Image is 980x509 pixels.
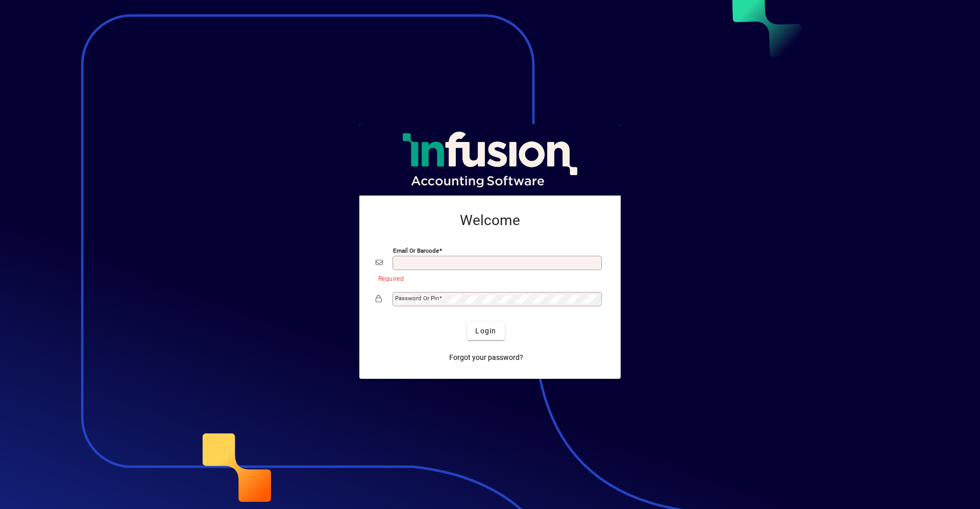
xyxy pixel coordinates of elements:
[445,348,527,367] a: Forgot your password?
[376,212,604,229] h2: Welcome
[467,322,504,340] button: Login
[395,295,439,302] mat-label: Password or Pin
[449,352,523,363] span: Forgot your password?
[475,326,496,336] span: Login
[378,273,596,283] mat-error: Required
[393,247,439,254] mat-label: Email or Barcode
